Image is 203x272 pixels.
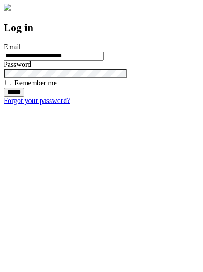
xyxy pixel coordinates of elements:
[4,61,31,68] label: Password
[4,4,11,11] img: logo-4e3dc11c47720685a147b03b5a06dd966a58ff35d612b21f08c02c0306f2b779.png
[4,22,199,34] h2: Log in
[4,97,70,104] a: Forgot your password?
[4,43,21,51] label: Email
[14,79,57,87] label: Remember me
